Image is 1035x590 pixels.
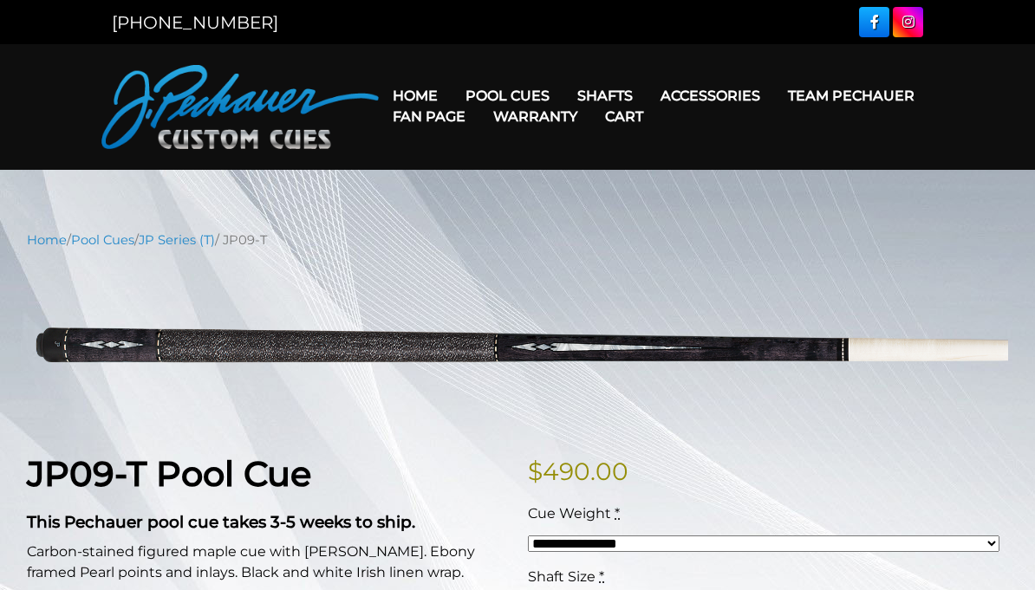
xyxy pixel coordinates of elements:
[27,230,1008,250] nav: Breadcrumb
[528,457,543,486] span: $
[27,263,1008,425] img: jp09-T.png
[27,541,507,583] p: Carbon-stained figured maple cue with [PERSON_NAME]. Ebony framed Pearl points and inlays. Black ...
[101,65,379,149] img: Pechauer Custom Cues
[599,568,604,585] abbr: required
[563,74,647,118] a: Shafts
[27,232,67,248] a: Home
[379,74,452,118] a: Home
[615,505,620,522] abbr: required
[71,232,134,248] a: Pool Cues
[452,74,563,118] a: Pool Cues
[647,74,774,118] a: Accessories
[774,74,928,118] a: Team Pechauer
[479,94,591,139] a: Warranty
[591,94,657,139] a: Cart
[528,568,596,585] span: Shaft Size
[112,12,278,33] a: [PHONE_NUMBER]
[528,505,611,522] span: Cue Weight
[139,232,215,248] a: JP Series (T)
[27,452,311,495] strong: JP09-T Pool Cue
[528,457,628,486] bdi: 490.00
[379,94,479,139] a: Fan Page
[27,512,415,532] strong: This Pechauer pool cue takes 3-5 weeks to ship.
